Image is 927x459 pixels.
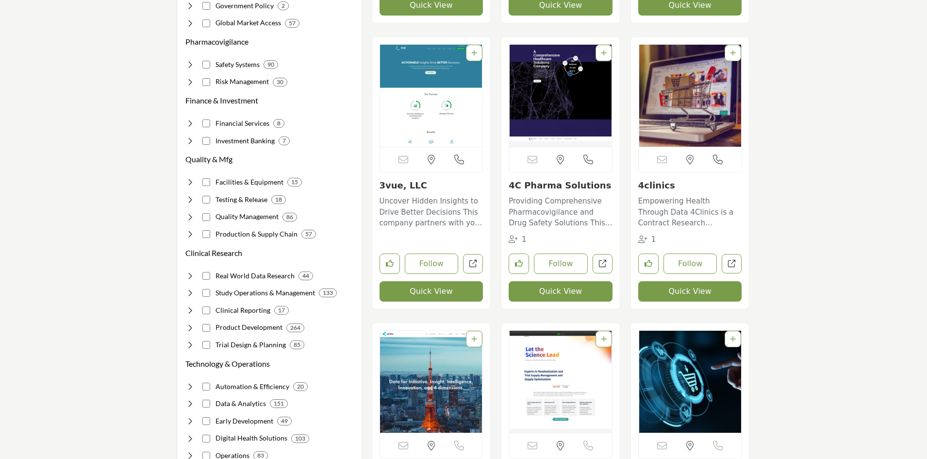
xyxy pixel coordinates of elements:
div: Followers [509,234,527,245]
b: 44 [302,272,309,279]
a: Empowering Health Through Data 4Clinics is a Contract Research Organization serving pharmaceutica... [638,193,742,229]
h4: Investment Banking: Providing deal structuring and financing advisory services. [215,136,275,146]
div: 49 Results For Early Development [277,417,292,425]
b: 86 [286,214,293,221]
input: Select Investment Banking checkbox [202,137,210,145]
b: 7 [282,137,286,144]
h4: Risk Management: Detecting, evaluating and communicating product risks. [215,77,269,86]
p: Uncover Hidden Insights to Drive Better Decisions This company partners with you to collect and m... [380,196,483,229]
a: Providing Comprehensive Pharmacovigilance and Drug Safety Solutions This company offers end-to-en... [509,193,612,229]
b: 2 [281,2,285,9]
h4: Quality Management: Governance ensuring adherence to quality guidelines. [215,212,279,221]
b: 18 [275,196,282,203]
div: 44 Results For Real World Data Research [298,272,313,280]
h4: Global Market Access: Achieving patient access and reimbursement globally. [215,18,281,28]
button: Quick View [380,281,483,302]
h4: Early Development: Planning and supporting startup clinical initiatives. [215,416,273,426]
div: 57 Results For Production & Supply Chain [301,230,316,238]
h4: Production & Supply Chain: Manufacturing, packaging and distributing drug supply. [215,229,298,239]
a: Open Listing in new tab [639,331,742,433]
b: 57 [305,231,312,238]
input: Select Testing & Release checkbox [202,196,210,204]
a: 4clinics [638,180,675,190]
input: Select Government Policy checkbox [202,2,210,10]
h4: Data & Analytics: Collecting, organizing and analyzing healthcare data. [215,399,266,408]
h4: Facilities & Equipment: Maintaining physical plants and machine operations. [215,177,283,187]
h4: Study Operations & Management: Conducting and overseeing clinical studies. [215,288,315,298]
a: 3vue, LLC [380,180,428,190]
div: 85 Results For Trial Design & Planning [290,340,304,349]
input: Select Clinical Reporting checkbox [202,306,210,314]
a: Add To List [471,49,477,57]
h3: Clinical Research [185,247,242,259]
h3: Pharmacovigilance [185,36,248,48]
span: 1 [651,235,656,244]
h4: Financial Services: Enabling enterprise fiscal planning, reporting and controls. [215,119,269,128]
b: 151 [274,400,284,407]
a: Add To List [730,49,736,57]
b: 17 [278,307,285,314]
b: 264 [290,324,300,331]
div: 7 Results For Investment Banking [279,136,290,145]
b: 57 [289,20,296,27]
b: 133 [323,289,333,296]
button: Quick View [638,281,742,302]
h4: Automation & Efficiency: Optimizing operations through automated systems and processes. [215,382,289,391]
a: Open Listing in new tab [509,45,612,147]
div: 17 Results For Clinical Reporting [274,306,289,315]
b: 103 [295,435,305,442]
button: Quick View [509,281,612,302]
div: 15 Results For Facilities & Equipment [287,178,302,187]
a: Open Listing in new tab [509,331,612,433]
button: Like listing [380,254,400,274]
input: Select Risk Management checkbox [202,78,210,86]
h4: Testing & Release: Analyzing acceptability of materials, stability and final drug product batches. [215,195,267,204]
a: Open 3vue-llc in new tab [463,254,483,274]
a: 4C Pharma Solutions [509,180,611,190]
input: Select Early Development checkbox [202,417,210,425]
button: Finance & Investment [185,95,258,106]
a: Add To List [601,49,607,57]
b: 83 [257,452,264,459]
b: 8 [277,120,281,127]
div: 264 Results For Product Development [286,323,304,332]
div: 133 Results For Study Operations & Management [319,289,337,297]
h4: Government Policy: Monitoring and influencing drug-related public policy. [215,1,274,11]
img: 83Bar [639,331,742,433]
b: 90 [267,61,274,68]
h4: Digital Health Solutions: Digital platforms improving patient engagement and care delivery. [215,433,287,443]
input: Select Real World Data Research checkbox [202,272,210,280]
h4: Clinical Reporting: Publishing results and conclusions from clinical studies. [215,306,270,315]
img: 4DIN [380,331,483,433]
button: Technology & Operations [185,358,270,370]
img: 4G Clinical [509,331,612,433]
p: Providing Comprehensive Pharmacovigilance and Drug Safety Solutions This company offers end-to-en... [509,196,612,229]
div: Followers [638,234,656,245]
input: Select Production & Supply Chain checkbox [202,230,210,238]
h4: Product Development: Developing and producing investigational drug formulations. [215,323,282,332]
b: 30 [277,79,283,85]
b: 15 [291,179,298,186]
div: 86 Results For Quality Management [282,213,297,221]
b: 85 [294,341,300,348]
div: 2 Results For Government Policy [278,1,289,10]
div: 8 Results For Financial Services [273,119,284,128]
div: 103 Results For Digital Health Solutions [291,434,309,443]
p: Empowering Health Through Data 4Clinics is a Contract Research Organization serving pharmaceutica... [638,196,742,229]
a: Uncover Hidden Insights to Drive Better Decisions This company partners with you to collect and m... [380,193,483,229]
input: Select Study Operations & Management checkbox [202,289,210,297]
input: Select Financial Services checkbox [202,119,210,127]
b: 20 [297,383,304,390]
span: 1 [522,235,527,244]
b: 49 [281,418,288,425]
div: 151 Results For Data & Analytics [270,399,288,408]
button: Like listing [509,254,529,274]
h3: 3vue, LLC [380,180,483,191]
div: 57 Results For Global Market Access [285,19,299,28]
div: 30 Results For Risk Management [273,78,287,86]
div: 20 Results For Automation & Efficiency [293,382,308,391]
input: Select Data & Analytics checkbox [202,400,210,408]
input: Select Global Market Access checkbox [202,19,210,27]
